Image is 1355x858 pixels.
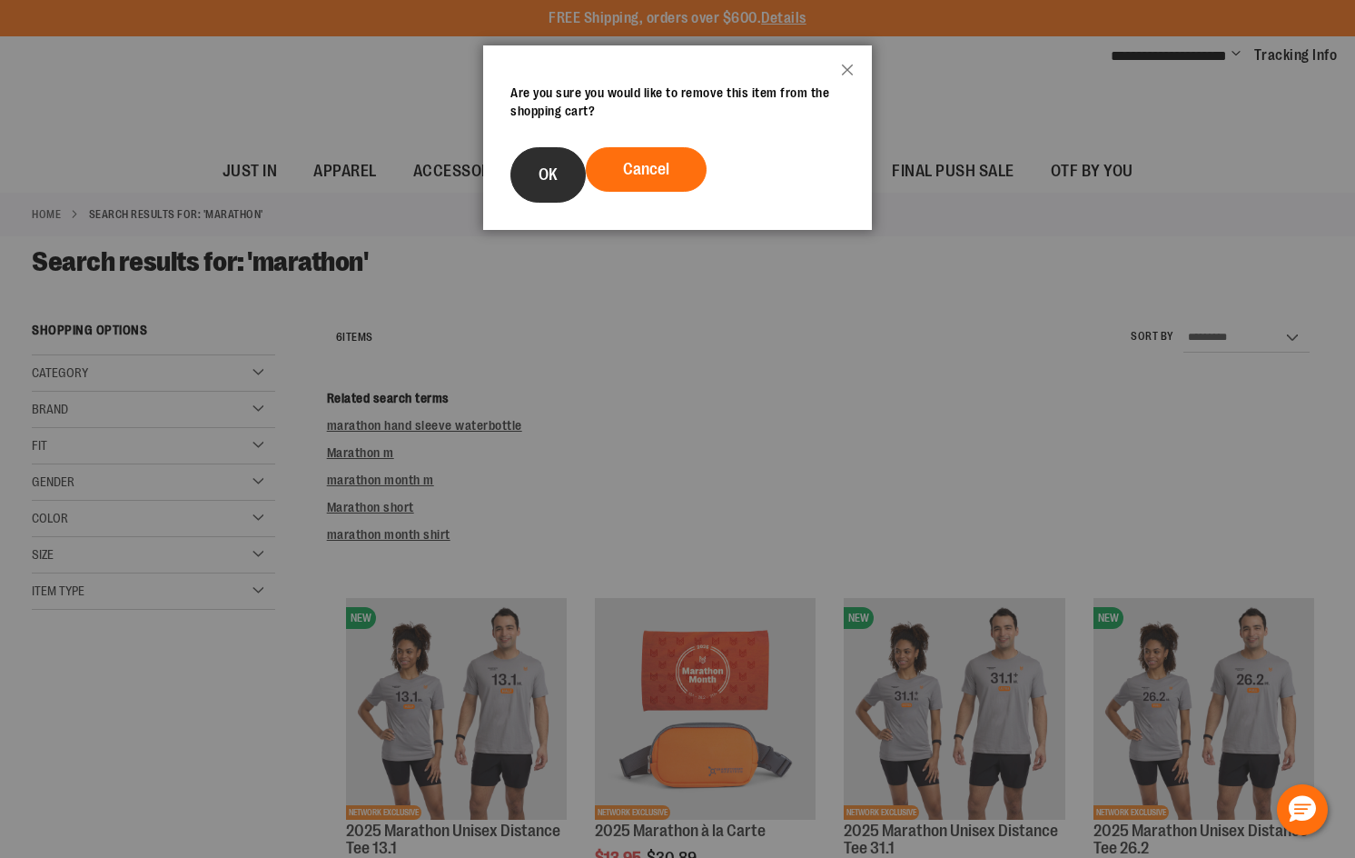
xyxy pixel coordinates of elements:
[586,147,707,192] button: Cancel
[510,84,845,120] div: Are you sure you would like to remove this item from the shopping cart?
[539,165,558,184] span: OK
[510,147,586,203] button: OK
[1277,784,1328,835] button: Hello, have a question? Let’s chat.
[623,160,669,178] span: Cancel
